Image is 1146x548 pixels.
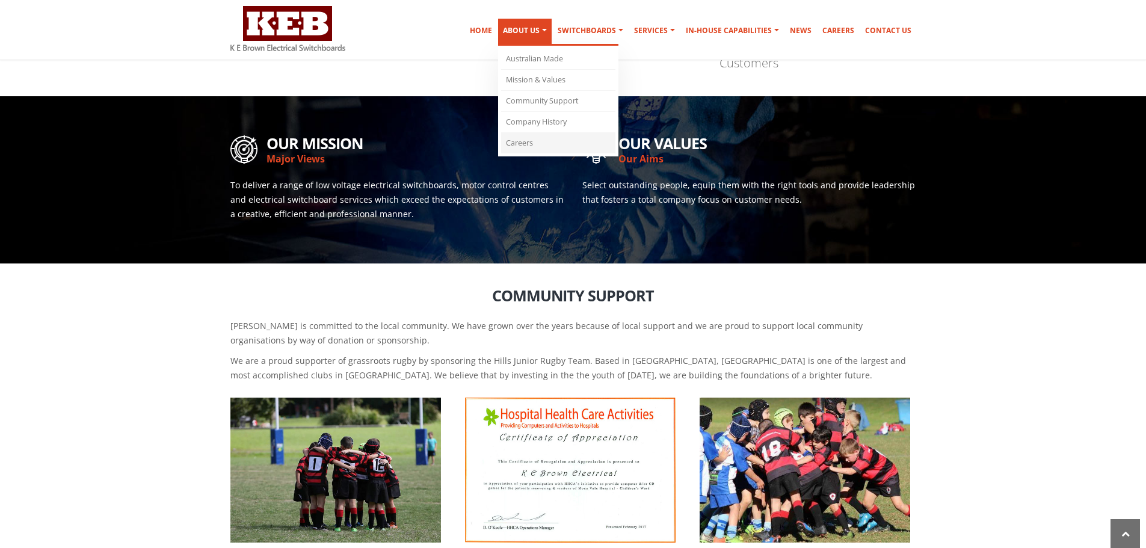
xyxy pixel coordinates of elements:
[501,70,615,91] a: Mission & Values
[582,178,916,207] p: Select outstanding people, equip them with the right tools and provide leadership that fosters a ...
[501,49,615,70] a: Australian Made
[498,19,552,46] a: About Us
[230,354,916,383] p: We are a proud supporter of grassroots rugby by sponsoring the Hills Junior Rugby Team. Based in ...
[230,319,916,348] p: [PERSON_NAME] is committed to the local community. We have grown over the years because of local ...
[700,45,799,69] label: Satisfied Customers
[465,19,497,43] a: Home
[618,132,916,152] h2: Our Values
[501,112,615,133] a: Company History
[681,19,784,43] a: In-house Capabilities
[553,19,628,43] a: Switchboards
[785,19,816,43] a: News
[230,6,345,51] img: K E Brown Electrical Switchboards
[266,132,564,152] h2: Our Mission
[501,133,615,153] a: Careers
[230,178,564,221] p: To deliver a range of low voltage electrical switchboards, motor control centres and electrical s...
[230,279,916,304] h2: Community Support
[618,152,916,166] p: Our Aims
[860,19,916,43] a: Contact Us
[629,19,680,43] a: Services
[818,19,859,43] a: Careers
[501,91,615,112] a: Community Support
[266,152,564,166] p: Major Views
